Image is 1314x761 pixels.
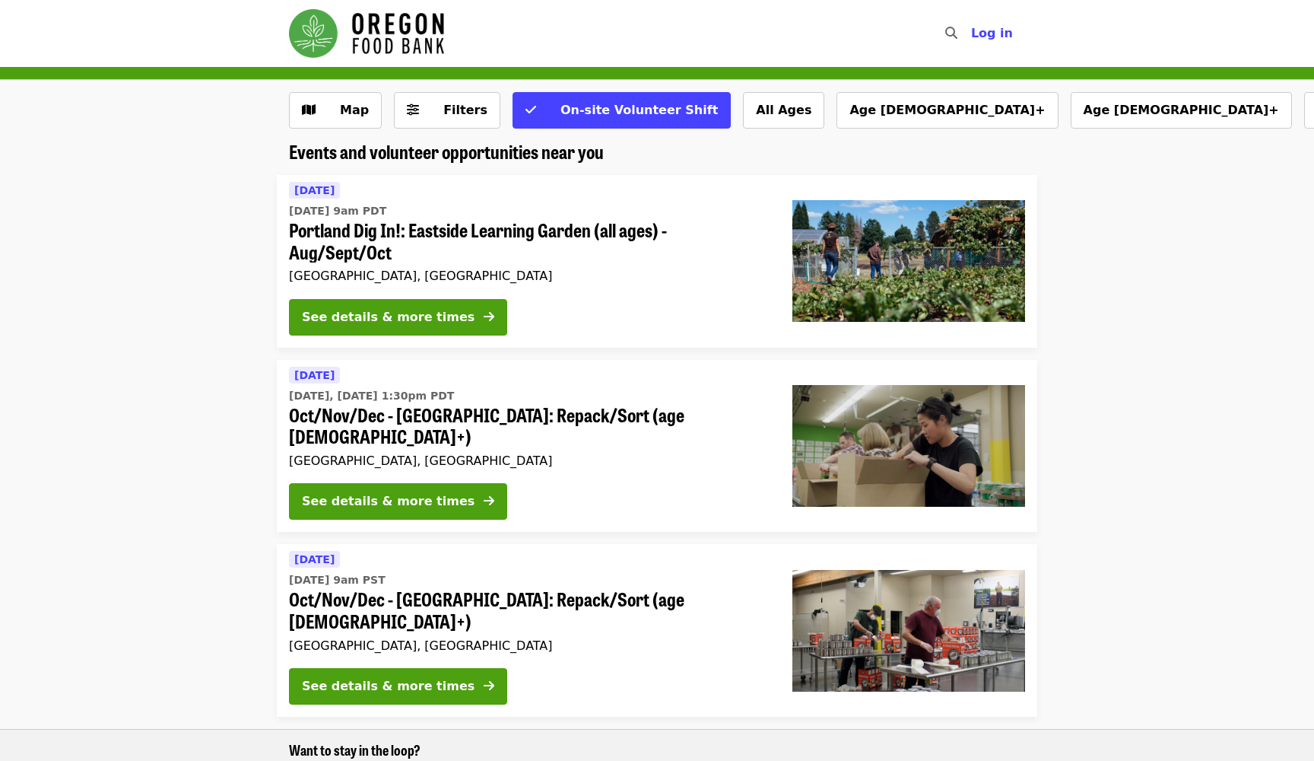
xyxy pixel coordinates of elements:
button: Age [DEMOGRAPHIC_DATA]+ [1071,92,1292,129]
img: Oct/Nov/Dec - Portland: Repack/Sort (age 8+) organized by Oregon Food Bank [792,385,1025,507]
button: Show map view [289,92,382,129]
i: search icon [945,26,957,40]
span: Want to stay in the loop? [289,740,421,759]
button: See details & more times [289,483,507,520]
i: arrow-right icon [484,494,494,508]
span: Events and volunteer opportunities near you [289,138,604,164]
span: [DATE] [294,184,335,196]
a: See details for "Portland Dig In!: Eastside Learning Garden (all ages) - Aug/Sept/Oct" [277,175,1037,348]
button: Age [DEMOGRAPHIC_DATA]+ [836,92,1058,129]
button: All Ages [743,92,824,129]
button: Log in [959,18,1025,49]
img: Oregon Food Bank - Home [289,9,444,58]
button: See details & more times [289,668,507,705]
time: [DATE], [DATE] 1:30pm PDT [289,388,454,404]
div: See details & more times [302,308,474,326]
span: [DATE] [294,369,335,381]
span: Log in [971,26,1013,40]
img: Portland Dig In!: Eastside Learning Garden (all ages) - Aug/Sept/Oct organized by Oregon Food Bank [792,200,1025,322]
button: See details & more times [289,299,507,336]
i: check icon [525,103,536,117]
div: [GEOGRAPHIC_DATA], [GEOGRAPHIC_DATA] [289,454,768,468]
span: Oct/Nov/Dec - [GEOGRAPHIC_DATA]: Repack/Sort (age [DEMOGRAPHIC_DATA]+) [289,588,768,632]
a: See details for "Oct/Nov/Dec - Portland: Repack/Sort (age 16+)" [277,544,1037,717]
button: Filters (0 selected) [394,92,500,129]
div: [GEOGRAPHIC_DATA], [GEOGRAPHIC_DATA] [289,638,768,653]
button: On-site Volunteer Shift [513,92,731,129]
div: [GEOGRAPHIC_DATA], [GEOGRAPHIC_DATA] [289,269,768,283]
span: Map [340,103,369,117]
img: Oct/Nov/Dec - Portland: Repack/Sort (age 16+) organized by Oregon Food Bank [792,570,1025,692]
span: Filters [443,103,487,117]
time: [DATE] 9am PDT [289,203,386,219]
i: arrow-right icon [484,310,494,324]
a: See details for "Oct/Nov/Dec - Portland: Repack/Sort (age 8+)" [277,360,1037,533]
span: [DATE] [294,553,335,565]
i: map icon [302,103,316,117]
i: arrow-right icon [484,679,494,693]
span: Portland Dig In!: Eastside Learning Garden (all ages) - Aug/Sept/Oct [289,219,768,263]
div: See details & more times [302,677,474,696]
i: sliders-h icon [407,103,419,117]
div: See details & more times [302,492,474,511]
time: [DATE] 9am PST [289,572,386,588]
span: On-site Volunteer Shift [560,103,718,117]
span: Oct/Nov/Dec - [GEOGRAPHIC_DATA]: Repack/Sort (age [DEMOGRAPHIC_DATA]+) [289,404,768,448]
input: Search [966,15,979,52]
